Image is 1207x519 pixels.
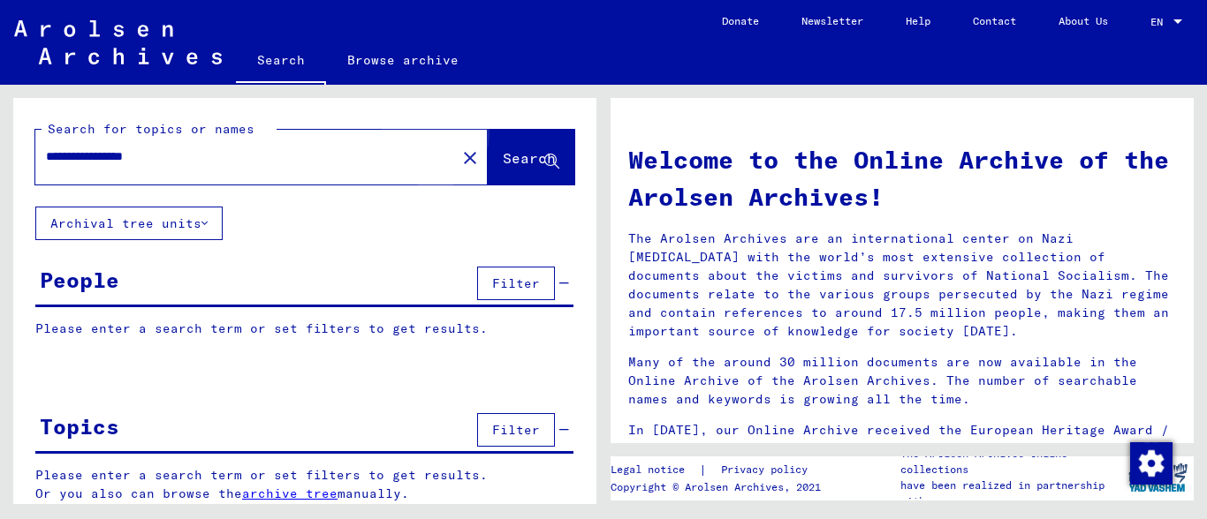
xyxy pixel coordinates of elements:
[492,275,540,291] span: Filter
[900,478,1121,509] p: have been realized in partnership with
[477,413,555,447] button: Filter
[35,207,223,240] button: Archival tree units
[459,147,481,169] mat-icon: close
[1150,16,1170,28] span: EN
[900,446,1121,478] p: The Arolsen Archives online collections
[628,141,1176,215] h1: Welcome to the Online Archive of the Arolsen Archives!
[35,320,573,338] p: Please enter a search term or set filters to get results.
[14,20,222,64] img: Arolsen_neg.svg
[35,466,574,503] p: Please enter a search term or set filters to get results. Or you also can browse the manually.
[326,39,480,81] a: Browse archive
[242,485,338,501] a: archive tree
[48,121,254,137] mat-label: Search for topics or names
[1129,441,1172,484] div: Change consent
[611,461,829,479] div: |
[611,461,699,479] a: Legal notice
[452,139,488,175] button: Clear
[40,410,119,442] div: Topics
[611,479,829,495] p: Copyright © Arolsen Archives, 2021
[628,353,1176,409] p: Many of the around 30 million documents are now available in the Online Archive of the Arolsen Ar...
[492,422,540,438] span: Filter
[1125,455,1191,500] img: yv_logo.png
[488,130,574,184] button: Search
[503,149,556,167] span: Search
[1130,442,1173,485] img: Change consent
[628,229,1176,341] p: The Arolsen Archives are an international center on Nazi [MEDICAL_DATA] with the world’s most ext...
[628,421,1176,477] p: In [DATE], our Online Archive received the European Heritage Award / Europa Nostra Award 2020, Eu...
[477,267,555,300] button: Filter
[236,39,326,85] a: Search
[40,264,119,296] div: People
[707,461,829,479] a: Privacy policy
